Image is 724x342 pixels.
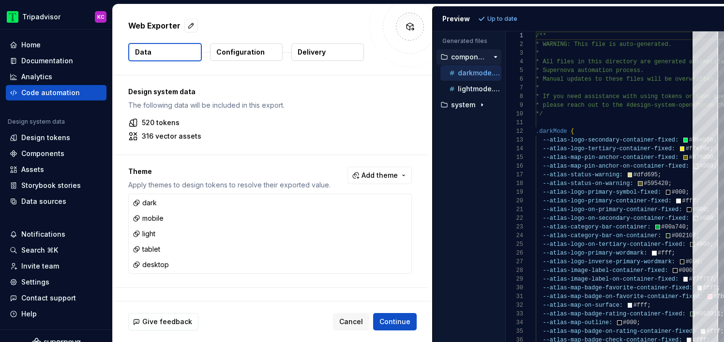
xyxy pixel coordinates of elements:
div: dark [133,198,157,208]
span: #dfd695 [633,171,657,178]
span: #676000 [689,154,713,161]
div: Invite team [21,261,59,271]
button: Delivery [291,43,364,61]
span: #f7f7f7 [689,276,713,283]
span: #fff [633,302,647,309]
span: --atlas-map-badge-on-favorite-container-fixed: [543,293,703,300]
span: { [571,128,574,135]
div: 31 [506,292,523,301]
div: 19 [506,188,523,197]
div: 25 [506,240,523,249]
span: #000 [679,267,693,274]
div: 22 [506,214,523,223]
span: --atlas-logo-on-tertiary-container-fixed: [543,241,685,248]
span: #00a740 [661,224,685,230]
button: Contact support [6,290,106,306]
div: 17 [506,171,523,179]
span: #000 [623,319,637,326]
div: Search ⌘K [21,245,58,255]
div: 35 [506,327,523,336]
span: Cancel [339,317,363,327]
p: The following data will be included in this export. [128,100,412,110]
div: Home [21,40,41,50]
div: Preview [442,14,470,24]
div: 26 [506,249,523,257]
div: 34 [506,318,523,327]
p: Design system data [128,87,412,97]
span: #ffef0e [685,145,709,152]
button: Data [128,43,202,61]
div: Documentation [21,56,73,66]
button: Give feedback [128,313,198,330]
span: * please reach out to the #design-system-open-for [536,102,707,109]
button: Search ⌘K [6,242,106,258]
div: Assets [21,165,44,174]
span: Add theme [362,171,398,180]
button: Notifications [6,227,106,242]
p: darkmode.css [458,69,501,77]
p: 316 vector assets [142,131,201,141]
span: * All files in this directory are generated autom [536,58,707,65]
p: Apply themes to design tokens to resolve their exported value. [128,180,331,190]
button: darkmode.css [440,68,501,78]
span: Give feedback [142,317,192,327]
span: Continue [379,317,410,327]
div: 5 [506,66,523,75]
span: --atlas-logo-primary-wordmark: [543,250,647,256]
p: lightmode.css [458,85,501,93]
div: 15 [506,153,523,162]
span: ; [647,302,650,309]
div: 2 [506,40,523,49]
button: Continue [373,313,417,330]
p: Data [135,47,151,57]
div: Design system data [8,118,65,126]
div: 16 [506,162,523,171]
div: Storybook stories [21,181,81,190]
p: Delivery [298,47,326,57]
span: --atlas-status-warning: [543,171,623,178]
span: ; [668,180,671,187]
a: Storybook stories [6,178,106,193]
span: --atlas-map-pin-anchor-on-container-fixed: [543,163,689,170]
span: #002107 [671,232,695,239]
div: Components [21,149,64,158]
span: ; [685,224,689,230]
a: Settings [6,274,106,290]
a: Assets [6,162,106,177]
a: Design tokens [6,130,106,145]
span: ; [685,189,689,196]
button: Add theme [347,167,412,184]
div: desktop [133,260,169,270]
span: --atlas-logo-on-secondary-container-fixed: [543,215,689,222]
div: mobile [133,214,164,223]
span: * If you need assistance with using tokens or hav [536,93,707,100]
button: Help [6,306,106,322]
span: ; [636,319,640,326]
a: Analytics [6,69,106,85]
div: 24 [506,231,523,240]
a: Home [6,37,106,53]
div: Design tokens [21,133,70,142]
span: --atlas-status-on-warning: [543,180,633,187]
span: * WARNING: This file is auto-generated. [536,41,672,48]
span: --atlas-map-on-surface: [543,302,623,309]
div: Code automation [21,88,80,98]
div: 14 [506,144,523,153]
span: #fff [682,198,696,204]
span: --atlas-map-badge-favorite-container-fixed: [543,285,693,291]
p: Up to date [487,15,517,23]
button: TripadvisorKC [2,6,110,27]
span: --atlas-logo-secondary-container-fixed: [543,137,679,143]
a: Documentation [6,53,106,69]
div: 20 [506,197,523,205]
span: --atlas-logo-primary-symbol-fixed: [543,189,661,196]
div: KC [97,13,105,21]
div: 32 [506,301,523,310]
div: Help [21,309,37,319]
div: 6 [506,75,523,84]
button: lightmode.css [440,84,501,94]
span: ; [658,171,661,178]
span: * Manual updates to these files will be overwritt [536,76,707,83]
div: 28 [506,266,523,275]
span: --atlas-logo-inverse-primary-wordmark: [543,258,675,265]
